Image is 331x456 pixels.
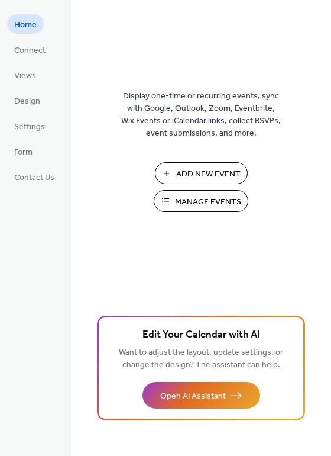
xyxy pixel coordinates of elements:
span: Connect [14,44,46,57]
span: Edit Your Calendar with AI [142,327,260,343]
span: Display one-time or recurring events, sync with Google, Outlook, Zoom, Eventbrite, Wix Events or ... [121,90,281,140]
a: Views [7,65,43,85]
a: Contact Us [7,167,61,187]
button: Manage Events [154,190,248,212]
a: Form [7,142,40,161]
a: Design [7,91,47,110]
span: Manage Events [175,196,241,208]
span: Want to adjust the layout, update settings, or change the design? The assistant can help. [119,345,283,373]
a: Settings [7,116,52,136]
span: Views [14,70,36,82]
span: Settings [14,121,45,133]
span: Contact Us [14,172,54,184]
span: Design [14,95,40,108]
button: Open AI Assistant [142,382,260,409]
span: Open AI Assistant [160,390,226,403]
span: Add New Event [176,168,241,181]
span: Form [14,146,33,159]
a: Home [7,14,44,34]
span: Home [14,19,37,31]
a: Connect [7,40,53,59]
button: Add New Event [155,162,248,184]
